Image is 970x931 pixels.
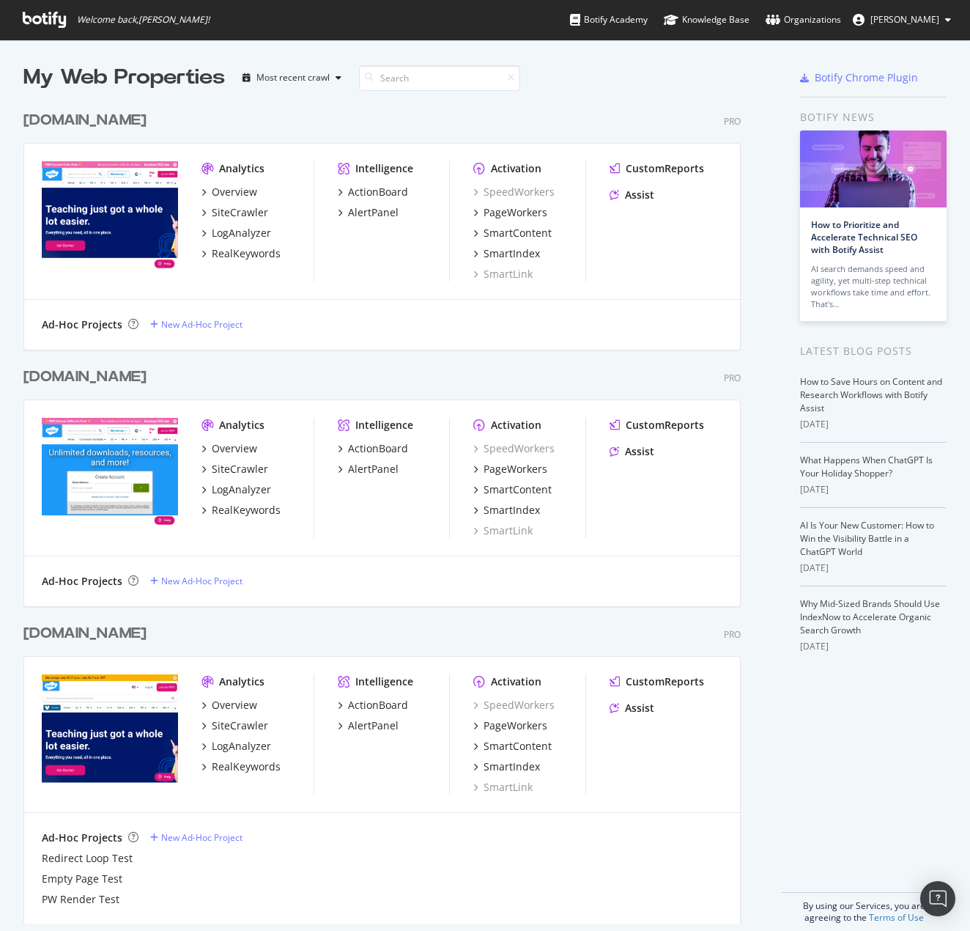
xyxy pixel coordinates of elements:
a: [DOMAIN_NAME] [23,367,152,388]
a: New Ad-Hoc Project [150,831,242,844]
button: [PERSON_NAME] [841,8,963,32]
div: ActionBoard [348,441,408,456]
div: [DATE] [800,562,947,575]
a: SmartLink [473,267,533,281]
div: Analytics [219,161,264,176]
a: SiteCrawler [201,462,268,476]
div: grid [23,92,752,924]
a: SmartIndex [473,246,540,261]
div: Activation [491,674,541,689]
a: Assist [610,188,654,202]
img: twinkl.com [42,674,178,784]
div: Ad-Hoc Projects [42,317,122,332]
a: AI Is Your New Customer: How to Win the Visibility Battle in a ChatGPT World [800,519,934,558]
div: My Web Properties [23,63,225,92]
div: Latest Blog Posts [800,343,947,359]
a: SpeedWorkers [473,698,555,713]
a: [DOMAIN_NAME] [23,110,152,131]
a: PageWorkers [473,205,547,220]
div: PageWorkers [484,462,547,476]
div: SiteCrawler [212,718,268,733]
div: [DATE] [800,418,947,431]
div: Pro [724,628,741,641]
div: SiteCrawler [212,205,268,220]
a: ActionBoard [338,185,408,199]
div: Overview [212,185,257,199]
div: Analytics [219,418,264,433]
div: Most recent crawl [256,73,330,82]
div: SmartContent [484,482,552,497]
div: SiteCrawler [212,462,268,476]
a: Assist [610,444,654,459]
a: RealKeywords [201,503,281,518]
div: Botify news [800,109,947,125]
div: Botify Academy [570,12,648,27]
a: AlertPanel [338,718,399,733]
a: Botify Chrome Plugin [800,70,918,85]
img: twinkl.co.uk [42,418,178,527]
a: SmartLink [473,780,533,795]
div: SmartContent [484,226,552,240]
a: Why Mid-Sized Brands Should Use IndexNow to Accelerate Organic Search Growth [800,597,940,636]
a: How to Save Hours on Content and Research Workflows with Botify Assist [800,375,942,414]
div: PageWorkers [484,205,547,220]
div: Knowledge Base [664,12,749,27]
div: SmartContent [484,739,552,754]
a: CustomReports [610,418,704,433]
div: PageWorkers [484,718,547,733]
a: RealKeywords [201,246,281,261]
div: New Ad-Hoc Project [161,575,242,587]
div: [DOMAIN_NAME] [23,623,147,644]
a: CustomReports [610,674,704,689]
div: Ad-Hoc Projects [42,574,122,589]
div: [DATE] [800,640,947,653]
div: Organizations [766,12,841,27]
a: Redirect Loop Test [42,851,133,866]
div: [DOMAIN_NAME] [23,367,147,388]
div: RealKeywords [212,759,281,774]
a: Assist [610,701,654,715]
a: Empty Page Test [42,872,122,886]
a: PageWorkers [473,462,547,476]
div: ActionBoard [348,698,408,713]
div: ActionBoard [348,185,408,199]
div: By using our Services, you are agreeing to the [782,892,947,924]
a: New Ad-Hoc Project [150,575,242,587]
div: Overview [212,441,257,456]
button: Most recent crawl [237,66,347,89]
a: SmartLink [473,523,533,538]
div: Assist [625,188,654,202]
div: RealKeywords [212,246,281,261]
div: Intelligence [355,674,413,689]
a: How to Prioritize and Accelerate Technical SEO with Botify Assist [811,218,917,256]
div: CustomReports [626,161,704,176]
a: Terms of Use [869,911,924,924]
a: LogAnalyzer [201,482,271,497]
a: [DOMAIN_NAME] [23,623,152,644]
div: Intelligence [355,161,413,176]
a: SiteCrawler [201,205,268,220]
div: Ad-Hoc Projects [42,831,122,845]
a: Overview [201,698,257,713]
a: New Ad-Hoc Project [150,318,242,331]
a: PW Render Test [42,892,119,907]
div: Assist [625,444,654,459]
div: LogAnalyzer [212,482,271,497]
a: CustomReports [610,161,704,176]
a: LogAnalyzer [201,739,271,754]
a: ActionBoard [338,441,408,456]
a: What Happens When ChatGPT Is Your Holiday Shopper? [800,454,933,479]
span: Edward Roberts [870,13,939,26]
a: SpeedWorkers [473,441,555,456]
div: Activation [491,161,541,176]
div: Intelligence [355,418,413,433]
a: Overview [201,441,257,456]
